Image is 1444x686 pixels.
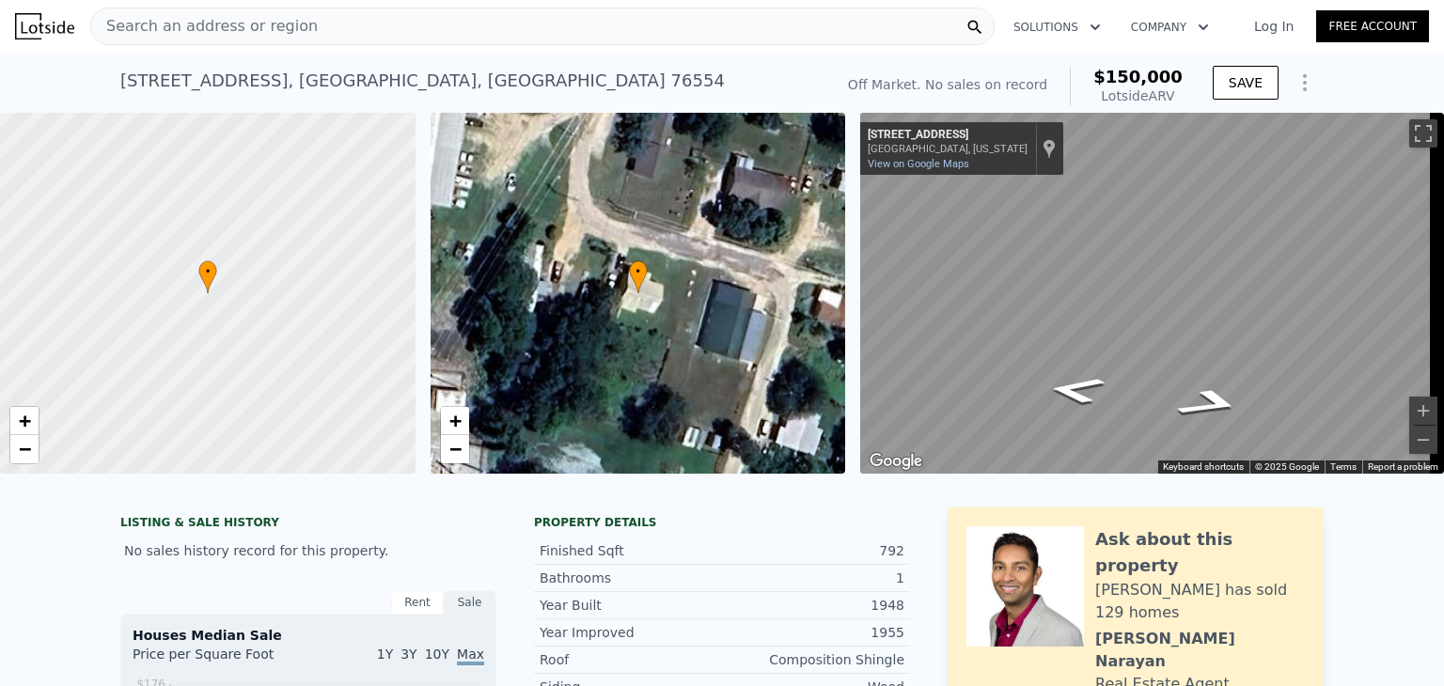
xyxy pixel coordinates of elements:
path: Go East, S Kings Trail [1023,369,1129,410]
div: Sale [444,590,496,615]
a: Zoom out [441,435,469,463]
span: © 2025 Google [1255,461,1319,472]
div: Off Market. No sales on record [848,75,1047,94]
a: Zoom out [10,435,39,463]
div: 792 [722,541,904,560]
div: • [198,260,217,293]
div: No sales history record for this property. [120,534,496,568]
path: Go West, S Kings Trail [1149,382,1271,425]
a: Zoom in [10,407,39,435]
a: Terms (opens in new tab) [1330,461,1357,472]
span: Max [457,647,484,665]
div: Composition Shingle [722,650,904,669]
span: − [448,437,461,460]
img: Google [865,449,927,474]
span: Search an address or region [91,15,318,38]
div: Property details [534,515,910,530]
span: • [198,263,217,280]
button: Keyboard shortcuts [1163,460,1244,474]
div: Lotside ARV [1093,86,1183,105]
span: 3Y [400,647,416,662]
span: $150,000 [1093,67,1183,86]
div: Map [860,113,1444,474]
div: Houses Median Sale [133,626,484,645]
button: Show Options [1286,64,1324,101]
button: SAVE [1213,66,1279,100]
div: Year Improved [540,623,722,642]
a: Log In [1232,17,1316,36]
button: Solutions [998,10,1116,44]
div: [STREET_ADDRESS] [868,128,1028,143]
div: [GEOGRAPHIC_DATA], [US_STATE] [868,143,1028,155]
span: 1Y [377,647,393,662]
div: • [629,260,648,293]
div: 1948 [722,596,904,615]
button: Company [1116,10,1224,44]
div: [PERSON_NAME] has sold 129 homes [1095,579,1305,624]
div: Roof [540,650,722,669]
div: Rent [391,590,444,615]
a: Report a problem [1368,461,1438,472]
div: [PERSON_NAME] Narayan [1095,628,1305,673]
div: Finished Sqft [540,541,722,560]
div: Price per Square Foot [133,645,308,675]
button: Zoom in [1409,397,1437,425]
img: Lotside [15,13,74,39]
div: 1955 [722,623,904,642]
span: • [629,263,648,280]
a: Zoom in [441,407,469,435]
div: Ask about this property [1095,526,1305,579]
div: Street View [860,113,1444,474]
a: Open this area in Google Maps (opens a new window) [865,449,927,474]
button: Zoom out [1409,426,1437,454]
a: Show location on map [1043,138,1056,159]
div: 1 [722,569,904,587]
div: Year Built [540,596,722,615]
span: − [19,437,31,460]
a: Free Account [1316,10,1429,42]
div: Bathrooms [540,569,722,587]
span: + [448,409,461,432]
div: [STREET_ADDRESS] , [GEOGRAPHIC_DATA] , [GEOGRAPHIC_DATA] 76554 [120,68,725,94]
span: + [19,409,31,432]
button: Toggle fullscreen view [1409,119,1437,148]
div: LISTING & SALE HISTORY [120,515,496,534]
a: View on Google Maps [868,158,969,170]
span: 10Y [425,647,449,662]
